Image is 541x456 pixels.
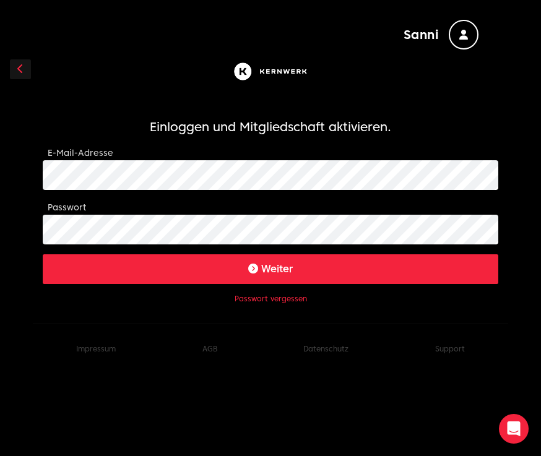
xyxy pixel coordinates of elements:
[235,294,307,304] button: Passwort vergessen
[404,20,479,49] button: Sanni
[499,414,529,444] div: Open Intercom Messenger
[48,148,113,158] label: E-Mail-Adresse
[404,26,439,43] span: Sanni
[303,344,348,353] a: Datenschutz
[43,118,498,136] h1: Einloggen und Mitgliedschaft aktivieren.
[48,202,86,212] label: Passwort
[43,254,498,284] button: Weiter
[202,344,217,353] a: AGB
[435,344,465,354] button: Support
[76,344,116,353] a: Impressum
[231,59,310,84] img: Kernwerk®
